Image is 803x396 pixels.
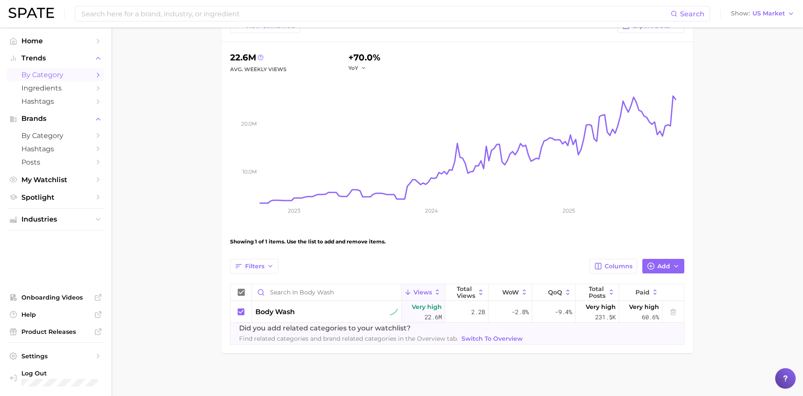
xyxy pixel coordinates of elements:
[239,323,524,333] span: Did you add related categories to your watchlist?
[731,11,750,16] span: Show
[7,68,105,81] a: by Category
[425,207,438,214] tspan: 2024
[488,284,532,301] button: WoW
[7,81,105,95] a: Ingredients
[243,168,257,175] tspan: 10.0m
[457,285,475,299] span: Total Views
[7,129,105,142] a: by Category
[586,302,616,312] span: Very high
[230,259,279,273] button: Filters
[241,120,257,127] tspan: 20.0m
[21,132,90,140] span: by Category
[348,64,367,72] button: YoY
[21,71,90,79] span: by Category
[461,335,523,342] span: Switch to Overview
[348,64,358,72] span: YoY
[21,115,90,123] span: Brands
[7,112,105,125] button: Brands
[657,263,670,270] span: Add
[21,352,90,360] span: Settings
[7,367,105,389] a: Log out. Currently logged in with e-mail kerianne.adler@unilever.com.
[413,289,432,296] span: Views
[563,207,575,214] tspan: 2025
[7,213,105,226] button: Industries
[635,289,650,296] span: Paid
[252,284,401,300] input: Search in Body wash
[589,285,606,299] span: Total Posts
[245,263,264,270] span: Filters
[471,307,485,317] span: 2.2b
[348,51,381,64] div: +70.0%
[288,207,300,214] tspan: 2023
[619,284,662,301] button: Paid
[7,156,105,169] a: Posts
[729,8,797,19] button: ShowUS Market
[390,308,398,316] img: tiktok sustained riser
[575,284,619,301] button: Total Posts
[512,307,529,317] span: -2.8%
[590,259,637,273] button: Columns
[642,312,659,322] span: 60.6%
[21,54,90,62] span: Trends
[680,10,704,18] span: Search
[752,11,785,16] span: US Market
[21,294,90,301] span: Onboarding Videos
[7,52,105,65] button: Trends
[595,312,616,322] span: 231.5k
[21,369,109,377] span: Log Out
[445,284,488,301] button: Total Views
[21,37,90,45] span: Home
[7,308,105,321] a: Help
[7,325,105,338] a: Product Releases
[7,34,105,48] a: Home
[21,84,90,92] span: Ingredients
[548,289,562,296] span: QoQ
[7,142,105,156] a: Hashtags
[605,263,632,270] span: Columns
[7,291,105,304] a: Onboarding Videos
[502,289,519,296] span: WoW
[21,158,90,166] span: Posts
[21,145,90,153] span: Hashtags
[532,284,575,301] button: QoQ
[21,328,90,336] span: Product Releases
[21,193,90,201] span: Spotlight
[7,350,105,363] a: Settings
[7,173,105,186] a: My Watchlist
[231,301,684,323] button: body washtiktok sustained riserVery high22.6m2.2b-2.8%-9.4%Very high231.5kVery high60.6%
[7,95,105,108] a: Hashtags
[9,8,54,18] img: SPATE
[460,333,524,344] a: Switch to Overview
[401,284,445,301] button: Views
[239,333,524,344] span: Find related categories and brand related categories in the Overview tab.
[555,307,572,317] span: -9.4%
[230,64,287,75] div: Avg. Weekly Views
[629,302,659,312] span: Very high
[642,259,684,273] button: Add
[81,6,671,21] input: Search here for a brand, industry, or ingredient
[21,216,90,223] span: Industries
[7,191,105,204] a: Spotlight
[21,97,90,105] span: Hashtags
[21,176,90,184] span: My Watchlist
[21,311,90,318] span: Help
[230,230,684,254] div: Showing 1 of 1 items. Use the list to add and remove items.
[230,51,287,64] div: 22.6m
[255,307,295,317] span: body wash
[425,312,442,322] span: 22.6m
[412,302,442,312] span: Very high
